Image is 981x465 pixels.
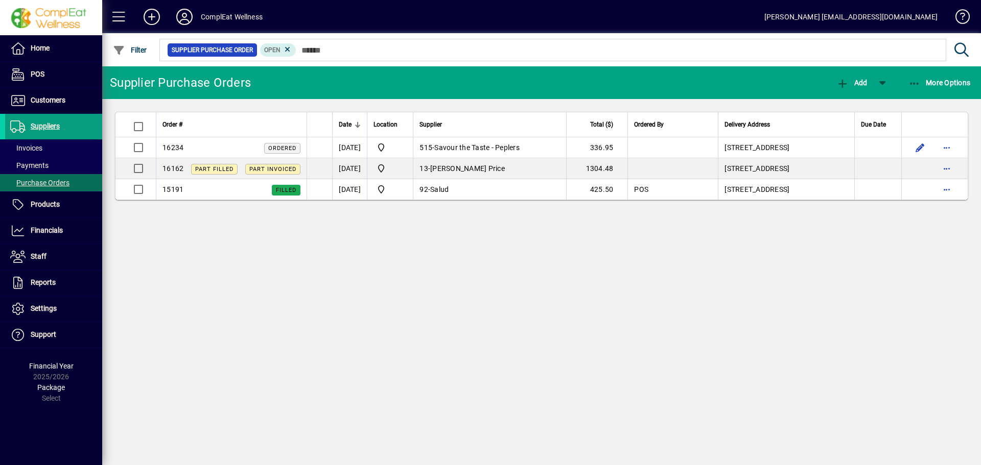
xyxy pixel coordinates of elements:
button: More options [939,181,955,198]
button: Edit [912,139,928,156]
span: Home [31,44,50,52]
div: Supplier Purchase Orders [110,75,251,91]
span: Location [373,119,398,130]
span: Part Invoiced [249,166,296,173]
a: Home [5,36,102,61]
span: Order # [162,119,182,130]
td: [DATE] [332,179,367,200]
a: Invoices [5,139,102,157]
td: 336.95 [566,137,627,158]
span: Staff [31,252,46,260]
a: Reports [5,270,102,296]
span: Support [31,330,56,338]
span: Payments [10,161,49,169]
td: 1304.48 [566,158,627,179]
span: [PERSON_NAME] Price [430,164,505,173]
span: Customers [31,96,65,104]
span: POS [634,185,648,193]
div: Supplier [419,119,560,130]
span: Financials [31,226,63,234]
span: ComplEat Wellness [373,162,407,175]
a: Support [5,322,102,348]
span: Add [836,79,867,87]
td: - [413,158,566,179]
span: Filter [113,46,147,54]
div: Order # [162,119,300,130]
td: [DATE] [332,137,367,158]
td: - [413,137,566,158]
a: Payments [5,157,102,174]
span: Salud [430,185,449,193]
mat-chip: Completion Status: Open [260,43,296,57]
span: Supplier Purchase Order [172,45,253,55]
span: Settings [31,304,57,312]
div: Date [339,119,361,130]
button: More Options [906,74,973,92]
span: Due Date [861,119,886,130]
td: - [413,179,566,200]
span: Ordered By [634,119,664,130]
td: [DATE] [332,158,367,179]
button: Add [135,8,168,26]
span: 92 [419,185,428,193]
span: Filled [276,187,296,193]
a: Financials [5,218,102,243]
button: Profile [168,8,201,26]
span: Financial Year [29,362,74,370]
a: Products [5,192,102,217]
div: ComplEat Wellness [201,9,263,25]
button: More options [939,160,955,177]
td: 425.50 [566,179,627,200]
span: POS [31,70,44,78]
td: [STREET_ADDRESS] [718,137,854,158]
div: Ordered By [634,119,712,130]
div: Due Date [861,119,895,130]
span: ComplEat Wellness [373,183,407,195]
span: Supplier [419,119,442,130]
span: 16234 [162,143,183,152]
button: More options [939,139,955,156]
span: Part Filled [195,166,233,173]
a: Settings [5,296,102,322]
div: Total ($) [573,119,622,130]
a: POS [5,62,102,87]
span: 16162 [162,164,183,173]
button: Filter [110,41,150,59]
span: ComplEat Wellness [373,141,407,154]
span: More Options [908,79,971,87]
a: Purchase Orders [5,174,102,191]
a: Staff [5,244,102,270]
span: Ordered [268,145,296,152]
span: Date [339,119,352,130]
div: Location [373,119,407,130]
a: Customers [5,88,102,113]
a: Knowledge Base [948,2,968,35]
span: Delivery Address [725,119,770,130]
span: 15191 [162,185,183,193]
span: Total ($) [590,119,613,130]
div: [PERSON_NAME] [EMAIL_ADDRESS][DOMAIN_NAME] [764,9,938,25]
td: [STREET_ADDRESS] [718,179,854,200]
span: Savour the Taste - Peplers [434,143,520,152]
span: Purchase Orders [10,179,69,187]
span: Invoices [10,144,42,152]
span: Package [37,383,65,391]
span: Products [31,200,60,208]
span: Suppliers [31,122,60,130]
button: Add [834,74,870,92]
td: [STREET_ADDRESS] [718,158,854,179]
span: 13 [419,164,428,173]
span: Open [264,46,281,54]
span: 515 [419,143,432,152]
span: Reports [31,278,56,286]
